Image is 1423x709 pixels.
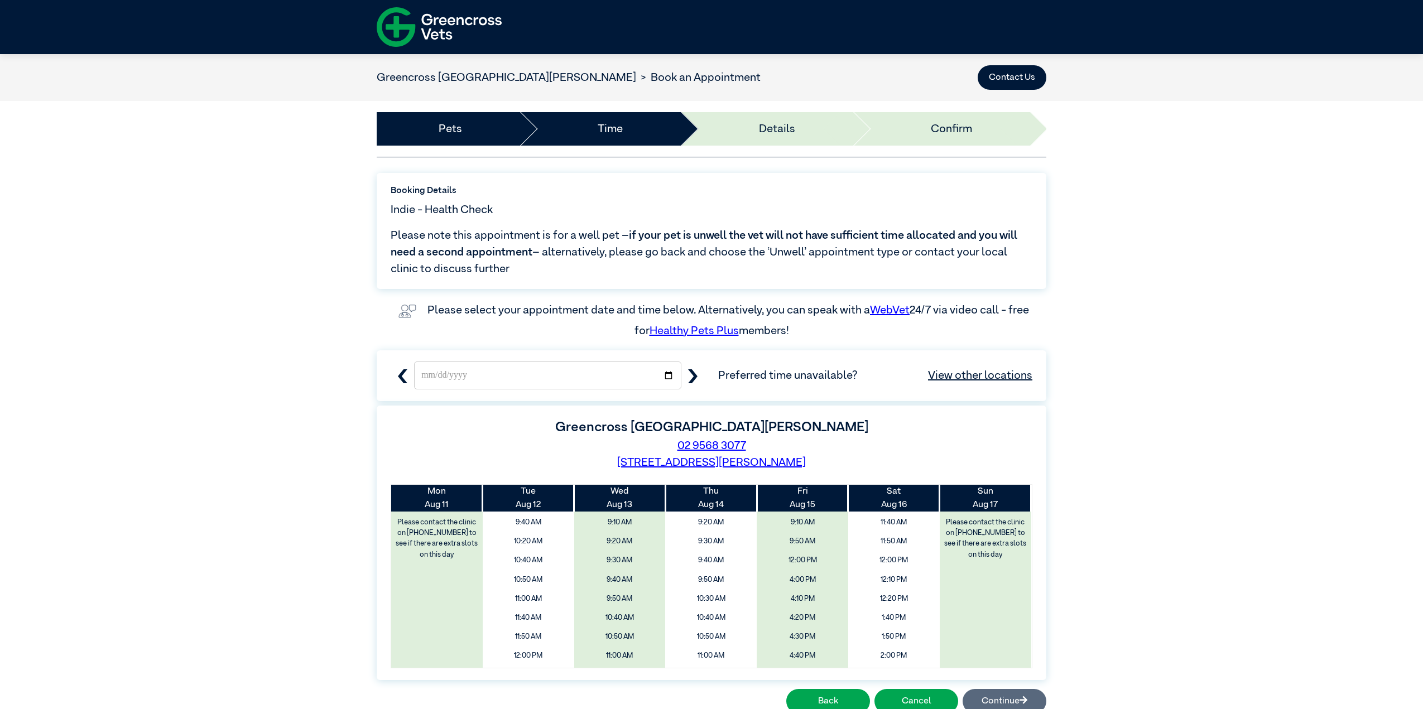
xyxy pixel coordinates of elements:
[669,514,753,530] span: 9:20 AM
[578,610,662,626] span: 10:40 AM
[578,533,662,549] span: 9:20 AM
[578,572,662,588] span: 9:40 AM
[487,648,570,664] span: 12:00 PM
[669,648,753,664] span: 11:00 AM
[669,610,753,626] span: 10:40 AM
[391,227,1032,277] span: Please note this appointment is for a well pet – – alternatively, please go back and choose the ‘...
[487,552,570,568] span: 10:40 AM
[761,591,844,607] span: 4:10 PM
[487,610,570,626] span: 11:40 AM
[848,485,940,512] th: Aug 16
[487,629,570,645] span: 11:50 AM
[761,667,844,683] span: 4:50 PM
[391,485,483,512] th: Aug 11
[391,230,1017,258] span: if your pet is unwell the vet will not have sufficient time allocated and you will need a second ...
[391,184,1032,197] label: Booking Details
[578,552,662,568] span: 9:30 AM
[487,591,570,607] span: 11:00 AM
[574,485,666,512] th: Aug 13
[852,610,936,626] span: 1:40 PM
[761,610,844,626] span: 4:20 PM
[852,572,936,588] span: 12:10 PM
[487,514,570,530] span: 9:40 AM
[487,667,570,683] span: 12:10 PM
[650,325,739,336] a: Healthy Pets Plus
[718,367,1032,384] span: Preferred time unavailable?
[852,629,936,645] span: 1:50 PM
[928,367,1032,384] a: View other locations
[940,485,1031,512] th: Aug 17
[669,552,753,568] span: 9:40 AM
[852,552,936,568] span: 12:00 PM
[392,514,482,563] label: Please contact the clinic on [PHONE_NUMBER] to see if there are extra slots on this day
[870,305,910,316] a: WebVet
[377,72,636,83] a: Greencross [GEOGRAPHIC_DATA][PERSON_NAME]
[669,572,753,588] span: 9:50 AM
[669,533,753,549] span: 9:30 AM
[487,572,570,588] span: 10:50 AM
[757,485,848,512] th: Aug 15
[391,201,493,218] span: Indie - Health Check
[427,305,1031,336] label: Please select your appointment date and time below. Alternatively, you can speak with a 24/7 via ...
[669,629,753,645] span: 10:50 AM
[852,648,936,664] span: 2:00 PM
[761,648,844,664] span: 4:40 PM
[555,421,868,434] label: Greencross [GEOGRAPHIC_DATA][PERSON_NAME]
[941,514,1030,563] label: Please contact the clinic on [PHONE_NUMBER] to see if there are extra slots on this day
[669,667,753,683] span: 11:10 AM
[598,120,623,137] a: Time
[761,552,844,568] span: 12:00 PM
[578,667,662,683] span: 11:10 AM
[761,514,844,530] span: 9:10 AM
[665,485,757,512] th: Aug 14
[852,514,936,530] span: 11:40 AM
[852,591,936,607] span: 12:20 PM
[761,572,844,588] span: 4:00 PM
[761,629,844,645] span: 4:30 PM
[761,533,844,549] span: 9:50 AM
[578,629,662,645] span: 10:50 AM
[578,514,662,530] span: 9:10 AM
[852,667,936,683] span: 2:10 PM
[578,591,662,607] span: 9:50 AM
[677,440,746,451] a: 02 9568 3077
[852,533,936,549] span: 11:50 AM
[377,3,502,51] img: f-logo
[578,648,662,664] span: 11:00 AM
[978,65,1046,90] button: Contact Us
[669,591,753,607] span: 10:30 AM
[636,69,761,86] li: Book an Appointment
[439,120,462,137] a: Pets
[394,300,421,322] img: vet
[487,533,570,549] span: 10:20 AM
[617,457,806,468] a: [STREET_ADDRESS][PERSON_NAME]
[483,485,574,512] th: Aug 12
[377,69,761,86] nav: breadcrumb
